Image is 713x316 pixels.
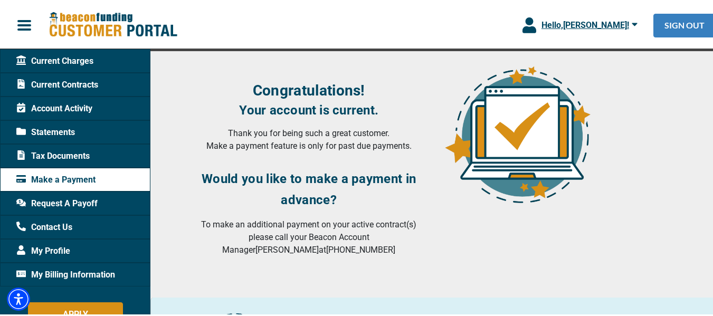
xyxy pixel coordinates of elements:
span: Current Contracts [16,77,98,90]
span: My Billing Information [16,267,115,280]
p: To make an additional payment on your active contract(s) please call your Beacon Account Manager ... [188,217,430,255]
img: Beacon Funding Customer Portal Logo [49,10,177,37]
h3: Would you like to make a payment in advance? [188,167,430,209]
h3: Congratulations! [188,79,430,100]
span: Tax Documents [16,148,90,161]
span: Hello, [PERSON_NAME] ! [541,18,629,28]
span: Request A Payoff [16,196,98,208]
span: Contact Us [16,219,72,232]
span: Statements [16,125,75,137]
span: Current Charges [16,53,93,66]
div: Accessibility Menu [7,286,30,309]
span: Account Activity [16,101,92,113]
img: account-upto-date.png [442,63,592,202]
span: Make a Payment [16,172,96,185]
h4: Your account is current. [188,100,430,118]
p: Thank you for being such a great customer. Make a payment feature is only for past due payments. [188,126,430,151]
span: My Profile [16,243,70,256]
